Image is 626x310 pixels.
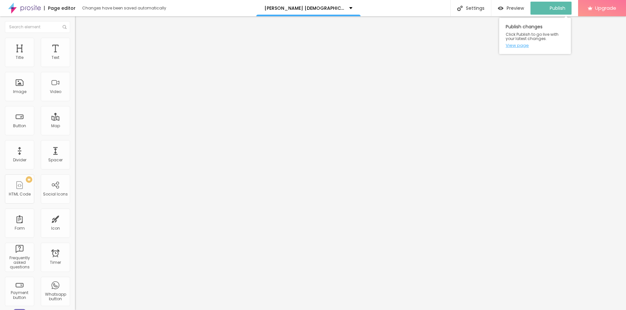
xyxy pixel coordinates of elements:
[15,226,25,231] div: Form
[44,6,76,10] div: Page editor
[7,290,32,300] div: Payment button
[13,89,26,94] div: Image
[13,124,26,128] div: Button
[507,6,524,11] span: Preview
[506,43,564,47] a: View page
[50,89,61,94] div: Video
[457,6,463,11] img: Icone
[51,226,60,231] div: Icon
[491,2,530,15] button: Preview
[499,18,571,54] div: Publish changes
[7,256,32,270] div: Frequently asked questions
[63,25,67,29] img: Icone
[50,260,61,265] div: Timer
[42,292,68,302] div: Whatsapp button
[16,55,23,60] div: Title
[550,6,565,11] span: Publish
[498,6,503,11] img: view-1.svg
[595,5,616,11] span: Upgrade
[9,192,31,196] div: HTML Code
[48,158,63,162] div: Spacer
[13,158,26,162] div: Divider
[82,6,166,10] div: Changes have been saved automatically
[52,55,59,60] div: Text
[51,124,60,128] div: Map
[506,32,564,41] span: Click Publish to go live with your latest changes.
[530,2,572,15] button: Publish
[264,6,344,10] p: [PERSON_NAME] [DEMOGRAPHIC_DATA][MEDICAL_DATA] [GEOGRAPHIC_DATA] Reviews?
[43,192,68,196] div: Social Icons
[75,16,626,310] iframe: Editor
[5,21,70,33] input: Search element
